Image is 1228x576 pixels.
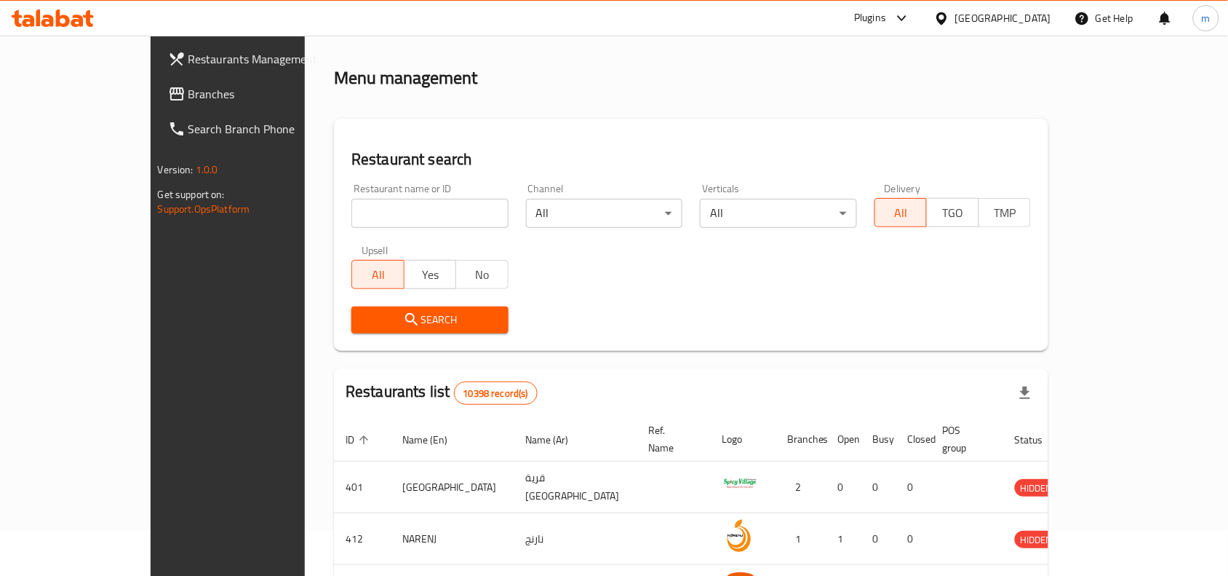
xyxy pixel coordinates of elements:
[525,431,587,449] span: Name (Ar)
[861,462,896,513] td: 0
[188,120,344,138] span: Search Branch Phone
[156,111,356,146] a: Search Branch Phone
[351,307,509,334] button: Search
[158,160,194,179] span: Version:
[362,245,388,256] label: Upsell
[1015,532,1058,548] span: HIDDEN
[410,264,451,285] span: Yes
[1015,531,1058,548] div: HIDDEN
[404,260,457,289] button: Yes
[158,200,250,218] a: Support.OpsPlatform
[196,160,218,179] span: 1.0.0
[1202,10,1211,26] span: m
[514,462,637,513] td: قرية [GEOGRAPHIC_DATA]
[188,85,344,103] span: Branches
[978,198,1032,227] button: TMP
[402,431,466,449] span: Name (En)
[1015,431,1062,449] span: Status
[776,417,826,462] th: Branches
[896,417,931,462] th: Closed
[885,184,921,194] label: Delivery
[156,76,356,111] a: Branches
[722,518,758,554] img: NARENJ
[874,198,928,227] button: All
[933,202,973,224] span: TGO
[351,199,509,228] input: Search for restaurant name or ID..
[526,199,683,228] div: All
[454,382,538,405] div: Total records count
[955,10,1051,26] div: [GEOGRAPHIC_DATA]
[397,20,494,37] span: Menu management
[351,260,404,289] button: All
[926,198,979,227] button: TGO
[985,202,1026,224] span: TMP
[776,462,826,513] td: 2
[351,149,1031,170] h2: Restaurant search
[358,264,399,285] span: All
[1008,376,1042,411] div: Export file
[861,513,896,565] td: 0
[334,66,477,90] h2: Menu management
[346,381,538,405] h2: Restaurants list
[776,513,826,565] td: 1
[455,387,537,401] span: 10398 record(s)
[896,513,931,565] td: 0
[861,417,896,462] th: Busy
[854,9,886,27] div: Plugins
[334,513,391,565] td: 412
[156,42,356,76] a: Restaurants Management
[386,20,391,37] li: /
[826,417,861,462] th: Open
[943,422,986,457] span: POS group
[648,422,693,457] span: Ref. Name
[1015,480,1058,497] span: HIDDEN
[710,417,776,462] th: Logo
[158,185,225,204] span: Get support on:
[700,199,857,228] div: All
[462,264,503,285] span: No
[363,311,497,329] span: Search
[881,202,922,224] span: All
[334,20,380,37] a: Home
[334,462,391,513] td: 401
[826,462,861,513] td: 0
[514,513,637,565] td: نارنج
[188,50,344,68] span: Restaurants Management
[455,260,509,289] button: No
[826,513,861,565] td: 1
[722,466,758,502] img: Spicy Village
[896,462,931,513] td: 0
[391,513,514,565] td: NARENJ
[346,431,373,449] span: ID
[391,462,514,513] td: [GEOGRAPHIC_DATA]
